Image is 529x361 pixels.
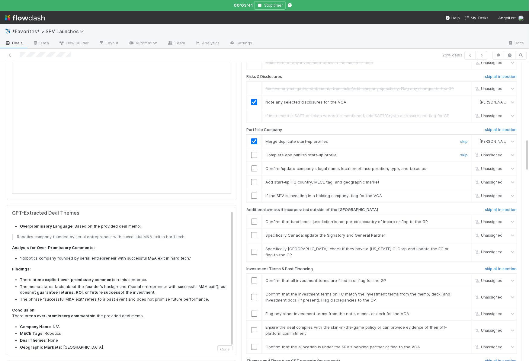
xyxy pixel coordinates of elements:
[265,219,428,224] span: Confirm that fund lead's jurisdiction is not portco's country of incorp or flag to the GP
[265,292,450,302] span: Confirm that the investment terms on FC match the investment terms from the memo, deck, and inves...
[217,345,232,354] button: Copy
[265,193,382,198] span: If the SPV is investing in a holding company, flag for the VCA
[29,290,120,295] strong: not guarantee returns, ROI, or future success
[474,278,502,283] span: Unassigned
[20,338,46,343] strong: Deal Themes
[474,60,502,65] span: Unassigned
[234,2,252,8] span: 00:03:41
[54,39,94,48] a: Flow Builder
[265,233,385,238] span: Specifically Canada: update the Signatory and General Partner
[31,313,92,318] strong: no over-promissory comments
[39,277,116,282] strong: no explicit over-promissory comments
[265,60,374,65] span: Make note of any investment terms in the memo or deck
[265,100,346,104] span: Note any selected disclosures for the VCA
[485,74,517,79] h6: skip all in section
[474,250,502,254] span: Unassigned
[474,295,502,299] span: Unassigned
[20,324,229,330] li: : N/A
[518,15,524,21] img: avatar_b18de8e2-1483-4e81-aa60-0a3d21592880.png
[20,224,72,228] strong: Overpromissory Language
[474,193,502,198] span: Unassigned
[474,153,502,157] span: Unassigned
[190,39,224,48] a: Analytics
[498,15,516,20] span: AngelList
[5,29,11,34] span: ✈️
[12,307,229,319] p: There are in the provided deal memo.
[246,74,282,79] h6: Risks & Disclosures
[503,39,529,48] a: Docs
[474,328,502,333] span: Unassigned
[123,39,162,48] a: Automation
[265,180,379,184] span: Add start-up HQ country, MECE tag, and geographic market
[445,15,460,21] div: Help
[265,325,447,336] span: Ensure the deal complies with the skin-in-the-game policy or can provide evidence of their off-pl...
[12,210,229,216] h5: GPT-Extracted Deal Themes
[485,267,517,274] a: skip all in section
[12,267,31,271] strong: Findings:
[20,255,229,261] li: "Robotics company founded by serial entrepreneur with successful M&A exit in hard tech."
[20,223,229,229] li: : Based on the provided deal memo:
[20,284,229,296] li: The memo states facts about the founder's background ("serial entrepreneur with successful M&A ex...
[265,139,328,144] span: Merge duplicate start-up profiles
[460,139,468,144] a: skip
[59,40,89,46] span: Flow Builder
[5,40,23,46] span: Deals
[5,13,45,23] img: logo-inverted-e16ddd16eac7371096b0.svg
[460,152,468,157] a: skip
[474,345,502,349] span: Unassigned
[20,344,229,350] li: : [GEOGRAPHIC_DATA]
[474,139,479,144] img: avatar_b18de8e2-1483-4e81-aa60-0a3d21592880.png
[224,39,257,48] a: Settings
[465,15,489,20] span: My Tasks
[12,245,95,250] strong: Analysis for Over-Promissory Comments:
[465,15,489,21] a: My Tasks
[265,152,337,157] span: Complete and publish start-up profile
[246,267,313,271] h6: Investment Terms & Past Financing
[442,52,462,58] span: 2 of 4 deals
[20,331,43,336] strong: MECE Tags
[254,1,286,10] button: Stop timer
[485,207,517,212] h6: skip all in section
[485,207,517,215] a: skip all in section
[20,331,229,337] li: : Robotics
[485,127,517,132] h6: skip all in section
[20,345,61,350] strong: Geographic Markets
[12,308,36,312] strong: Conclusion:
[12,28,87,34] span: *Favorites* > SPV Launches
[265,86,454,91] span: Remove any mitigating statements from risks/add company specificity. Flag any changes to the GP
[265,246,449,257] span: Specifically [GEOGRAPHIC_DATA]: check if they have a [US_STATE] C-Corp and update the FC or flag ...
[474,100,479,104] img: avatar_b18de8e2-1483-4e81-aa60-0a3d21592880.png
[474,166,502,171] span: Unassigned
[265,311,409,316] span: Flag any other investment terms from the note, memo, or deck for the VCA
[474,113,502,118] span: Unassigned
[480,100,509,104] span: [PERSON_NAME]
[474,311,502,316] span: Unassigned
[480,139,509,144] span: [PERSON_NAME]
[162,39,190,48] a: Team
[474,86,502,91] span: Unassigned
[20,277,229,283] li: There are in this sentence.
[246,127,282,132] h6: Portfolio Company
[265,344,420,349] span: Confirm that the allocation is under the SPV's banking partner or flag to the VCA
[17,234,225,240] p: Robotics company founded by serial entrepreneur with successful M&A exit in hard tech.
[94,39,123,48] a: Layout
[20,324,51,329] strong: Company Name
[246,207,378,212] h6: Additional checks if incorporated outside of the [GEOGRAPHIC_DATA]
[28,39,54,48] a: Data
[485,127,517,135] a: skip all in section
[474,180,502,184] span: Unassigned
[20,337,229,343] li: : None
[474,233,502,238] span: Unassigned
[485,74,517,81] a: skip all in section
[20,296,229,302] li: The phrase "successful M&A exit" refers to a past event and does not promise future performance.
[474,219,502,224] span: Unassigned
[265,113,449,118] span: If instrument is SAFT or token warrant is mentioned, add SAFT/Crypto disclosure and flag for GP
[265,278,386,283] span: Confirm that all investment terms are filled in or flag for the GP
[265,166,426,171] span: Confirm/update company's legal name, location of incorporation, type, and taxed as
[485,267,517,271] h6: skip all in section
